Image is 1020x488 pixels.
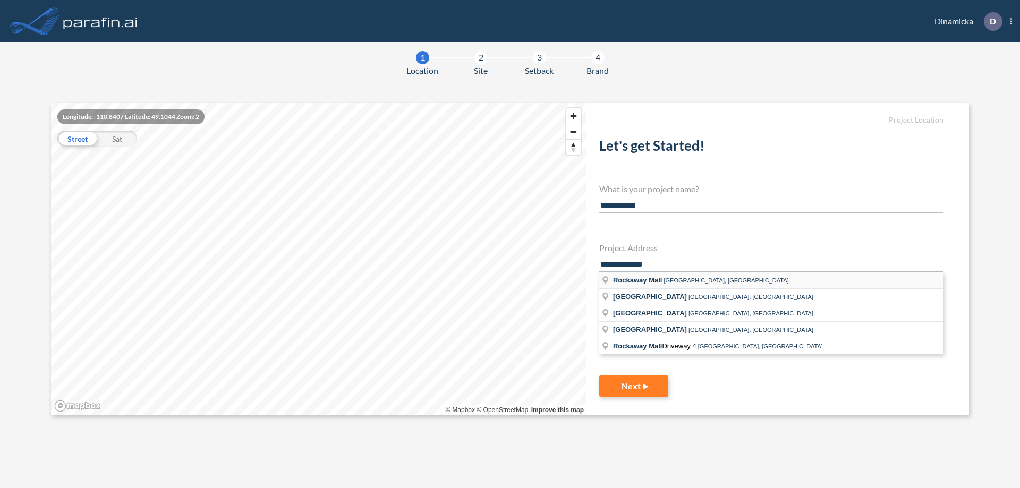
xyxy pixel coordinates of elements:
div: Street [57,131,97,147]
span: [GEOGRAPHIC_DATA], [GEOGRAPHIC_DATA] [664,277,788,284]
h2: Let's get Started! [599,138,943,158]
span: Rockaway Mall [613,342,662,350]
img: logo [61,11,140,32]
div: Sat [97,131,137,147]
span: [GEOGRAPHIC_DATA], [GEOGRAPHIC_DATA] [688,327,813,333]
span: [GEOGRAPHIC_DATA], [GEOGRAPHIC_DATA] [688,294,813,300]
h4: Project Address [599,243,943,253]
a: Improve this map [531,406,584,414]
a: OpenStreetMap [477,406,528,414]
button: Next [599,375,668,397]
button: Reset bearing to north [566,139,581,155]
span: Location [406,64,438,77]
a: Mapbox [446,406,475,414]
button: Zoom out [566,124,581,139]
div: Longitude: -110.8407 Latitude: 49.1044 Zoom: 2 [57,109,205,124]
h4: What is your project name? [599,184,943,194]
canvas: Map [51,103,586,415]
span: [GEOGRAPHIC_DATA], [GEOGRAPHIC_DATA] [688,310,813,316]
span: Brand [586,64,609,77]
div: 2 [474,51,488,64]
div: 3 [533,51,546,64]
h5: Project Location [599,116,943,125]
div: Dinamicka [919,12,1012,31]
span: [GEOGRAPHIC_DATA], [GEOGRAPHIC_DATA] [698,343,823,349]
button: Zoom in [566,108,581,124]
div: 4 [591,51,605,64]
span: Reset bearing to north [566,140,581,155]
span: [GEOGRAPHIC_DATA] [613,309,687,317]
a: Mapbox homepage [54,400,101,412]
span: Rockaway Mall [613,276,662,284]
div: 1 [416,51,429,64]
span: Driveway 4 [613,342,698,350]
span: Setback [525,64,554,77]
p: D [990,16,996,26]
span: [GEOGRAPHIC_DATA] [613,293,687,301]
span: Site [474,64,488,77]
span: [GEOGRAPHIC_DATA] [613,326,687,333]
